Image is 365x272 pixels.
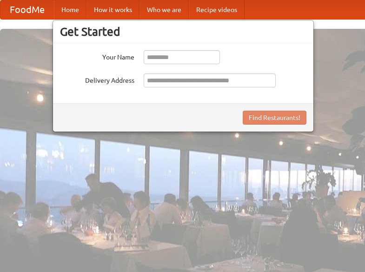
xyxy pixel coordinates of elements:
[243,111,306,125] button: Find Restaurants!
[0,0,54,19] a: FoodMe
[60,25,306,39] h3: Get Started
[86,0,139,19] a: How it works
[139,0,189,19] a: Who we are
[60,73,134,85] label: Delivery Address
[60,50,134,62] label: Your Name
[54,0,86,19] a: Home
[189,0,245,19] a: Recipe videos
